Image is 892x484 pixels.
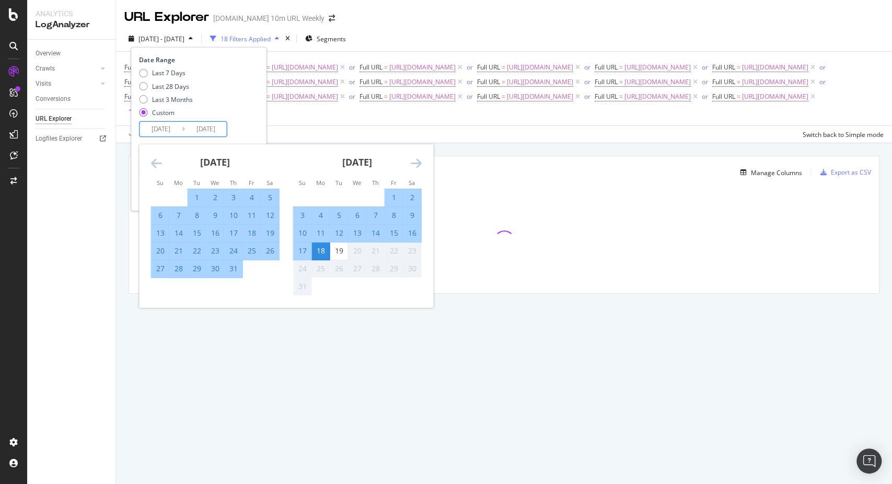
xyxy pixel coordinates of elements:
span: [URL][DOMAIN_NAME] [624,60,691,75]
a: URL Explorer [36,113,108,124]
td: Selected. Saturday, August 9, 2025 [403,206,421,224]
td: Selected. Thursday, July 3, 2025 [224,189,242,206]
td: Selected. Monday, July 21, 2025 [169,242,188,260]
td: Not available. Tuesday, August 26, 2025 [330,260,348,278]
div: 12 [261,210,279,221]
td: Selected. Saturday, July 5, 2025 [261,189,279,206]
button: Apply [124,126,155,143]
span: = [737,92,740,101]
small: We [211,179,219,187]
button: or [702,77,708,87]
div: [DOMAIN_NAME] 10m URL Weekly [213,13,325,24]
div: or [702,92,708,101]
div: 18 [311,246,329,256]
a: Overview [36,48,108,59]
div: Last 3 Months [139,95,192,104]
td: Selected. Friday, August 15, 2025 [385,224,403,242]
div: 17 [224,228,242,238]
span: Full URL [360,92,383,101]
div: or [467,63,473,72]
div: Analytics [36,8,107,19]
td: Selected. Thursday, July 17, 2025 [224,224,242,242]
span: Full URL [477,92,500,101]
div: 30 [403,263,421,274]
div: Move forward to switch to the next month. [410,157,421,170]
td: Selected. Wednesday, August 6, 2025 [348,206,366,224]
span: = [737,63,740,72]
div: 12 [330,228,347,238]
td: Selected. Sunday, July 6, 2025 [151,206,169,224]
td: Selected. Monday, July 28, 2025 [169,260,188,278]
div: 25 [311,263,329,274]
div: 16 [403,228,421,238]
td: Selected. Tuesday, August 5, 2025 [330,206,348,224]
span: Full URL [360,63,383,72]
div: 14 [366,228,384,238]
div: Overview [36,48,61,59]
small: Mo [316,179,325,187]
input: Start Date [140,122,181,136]
button: Add Filter [124,105,166,117]
button: Switch back to Simple mode [798,126,884,143]
a: Visits [36,78,98,89]
div: 6 [348,210,366,221]
div: 7 [366,210,384,221]
button: 18 Filters Applied [206,30,283,47]
div: or [819,77,826,86]
div: 11 [242,210,260,221]
button: Manage Columns [736,166,802,179]
td: Not available. Saturday, August 30, 2025 [403,260,421,278]
div: Custom [152,108,174,117]
div: LogAnalyzer [36,19,107,31]
div: 30 [206,263,224,274]
small: Sa [267,179,273,187]
div: 19 [330,246,347,256]
div: 27 [348,263,366,274]
div: Date Range [139,55,256,64]
div: or [702,63,708,72]
div: 26 [261,246,279,256]
span: = [267,77,270,86]
div: 7 [169,210,187,221]
span: Full URL [595,92,618,101]
div: 24 [293,263,311,274]
div: 22 [188,246,205,256]
div: 15 [385,228,402,238]
button: or [702,62,708,72]
span: Full URL [477,77,500,86]
small: Th [372,179,378,187]
td: Selected. Friday, August 8, 2025 [385,206,403,224]
div: or [349,63,355,72]
span: [URL][DOMAIN_NAME] [389,60,456,75]
td: Not available. Wednesday, August 27, 2025 [348,260,366,278]
div: 2 [206,192,224,203]
span: [URL][DOMAIN_NAME] [507,89,573,104]
small: Sa [409,179,415,187]
div: 20 [151,246,169,256]
button: or [584,62,590,72]
div: Calendar [139,144,433,308]
div: 31 [293,281,311,292]
div: 21 [169,246,187,256]
div: Last 7 Days [139,68,192,77]
small: Su [298,179,305,187]
div: times [283,33,292,44]
div: or [702,77,708,86]
span: Full URL [124,77,147,86]
td: Selected. Thursday, August 14, 2025 [366,224,385,242]
div: 14 [169,228,187,238]
div: Last 3 Months [152,95,192,104]
small: We [353,179,361,187]
div: or [467,77,473,86]
button: or [349,91,355,101]
td: Not available. Sunday, August 31, 2025 [293,278,311,295]
span: = [384,92,388,101]
td: Selected. Monday, August 4, 2025 [311,206,330,224]
small: Th [229,179,236,187]
span: [URL][DOMAIN_NAME] [507,75,573,89]
div: Switch back to Simple mode [803,130,884,139]
td: Not available. Thursday, August 28, 2025 [366,260,385,278]
span: = [384,77,388,86]
span: = [619,63,623,72]
span: = [619,92,623,101]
